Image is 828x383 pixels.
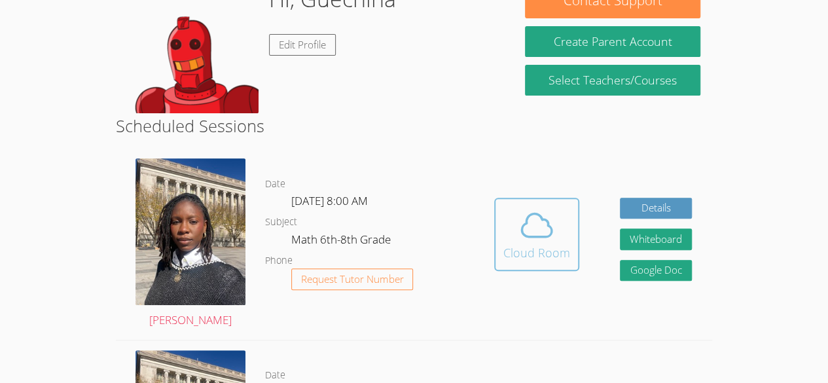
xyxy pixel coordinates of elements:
[265,214,297,230] dt: Subject
[265,253,293,269] dt: Phone
[620,228,692,250] button: Whiteboard
[494,198,579,271] button: Cloud Room
[116,113,712,138] h2: Scheduled Sessions
[291,268,414,290] button: Request Tutor Number
[620,260,692,282] a: Google Doc
[291,230,393,253] dd: Math 6th-8th Grade
[269,34,336,56] a: Edit Profile
[503,244,570,262] div: Cloud Room
[291,193,368,208] span: [DATE] 8:00 AM
[525,65,700,96] a: Select Teachers/Courses
[135,158,245,329] a: [PERSON_NAME]
[265,176,285,192] dt: Date
[525,26,700,57] button: Create Parent Account
[135,158,245,305] img: IMG_8183.jpeg
[620,198,692,219] a: Details
[301,274,404,284] span: Request Tutor Number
